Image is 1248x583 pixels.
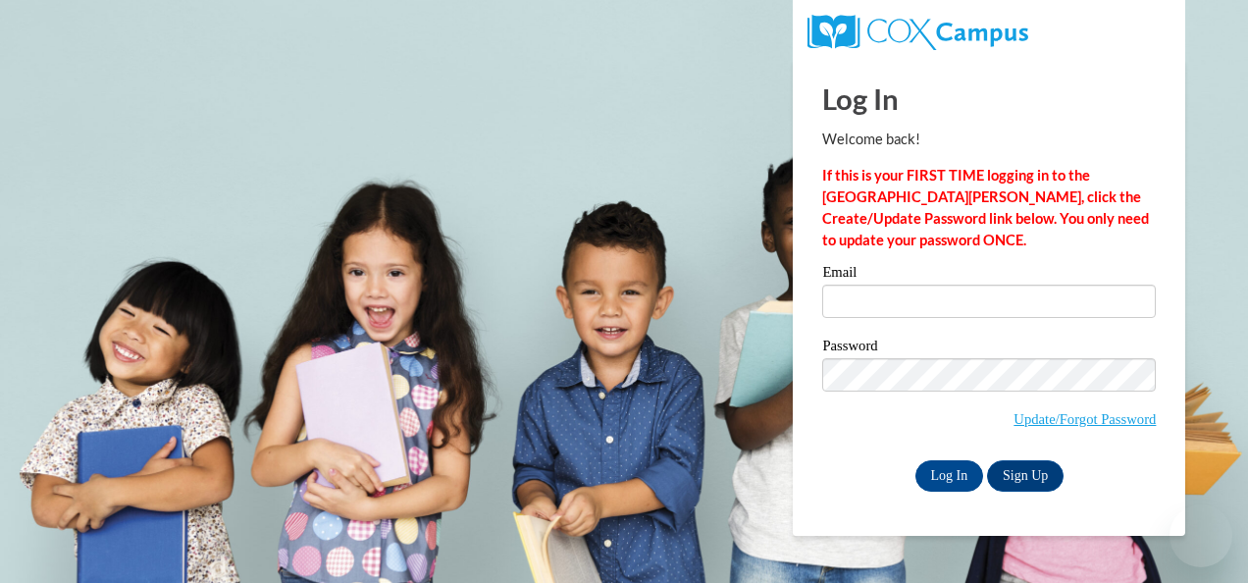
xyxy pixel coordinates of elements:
[822,339,1156,358] label: Password
[987,460,1064,492] a: Sign Up
[822,265,1156,285] label: Email
[822,167,1149,248] strong: If this is your FIRST TIME logging in to the [GEOGRAPHIC_DATA][PERSON_NAME], click the Create/Upd...
[822,79,1156,119] h1: Log In
[822,129,1156,150] p: Welcome back!
[1014,411,1156,427] a: Update/Forgot Password
[807,15,1027,50] img: COX Campus
[1170,504,1232,567] iframe: Button to launch messaging window
[915,460,984,492] input: Log In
